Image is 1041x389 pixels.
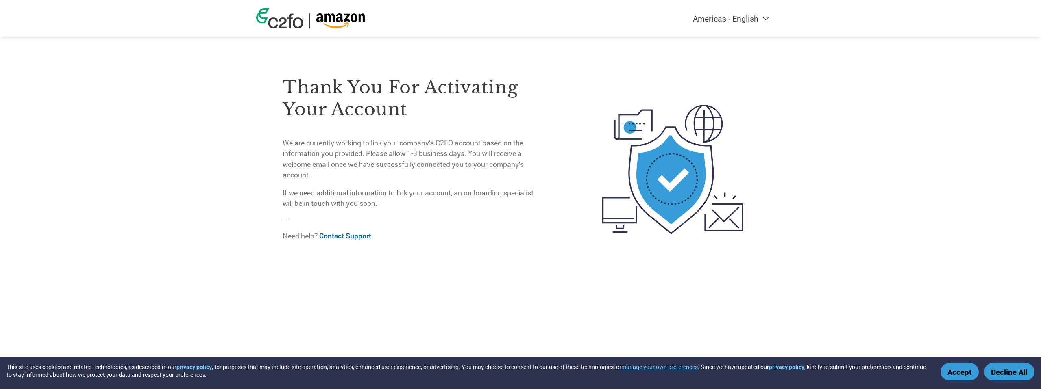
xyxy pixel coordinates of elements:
h3: Thank you for activating your account [283,76,540,120]
button: manage your own preferences [621,363,698,371]
div: — [283,59,540,249]
p: If we need additional information to link your account, an on boarding specialist will be in touc... [283,188,540,209]
a: Contact Support [319,231,371,240]
img: Amazon [316,13,365,28]
p: We are currently working to link your company’s C2FO account based on the information you provide... [283,138,540,181]
img: c2fo logo [256,8,303,28]
p: Need help? [283,231,540,241]
button: Decline All [984,363,1034,380]
div: This site uses cookies and related technologies, as described in our , for purposes that may incl... [7,363,929,378]
button: Accept [941,363,979,380]
a: privacy policy [176,363,212,371]
a: privacy policy [769,363,804,371]
img: activated [587,59,758,280]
